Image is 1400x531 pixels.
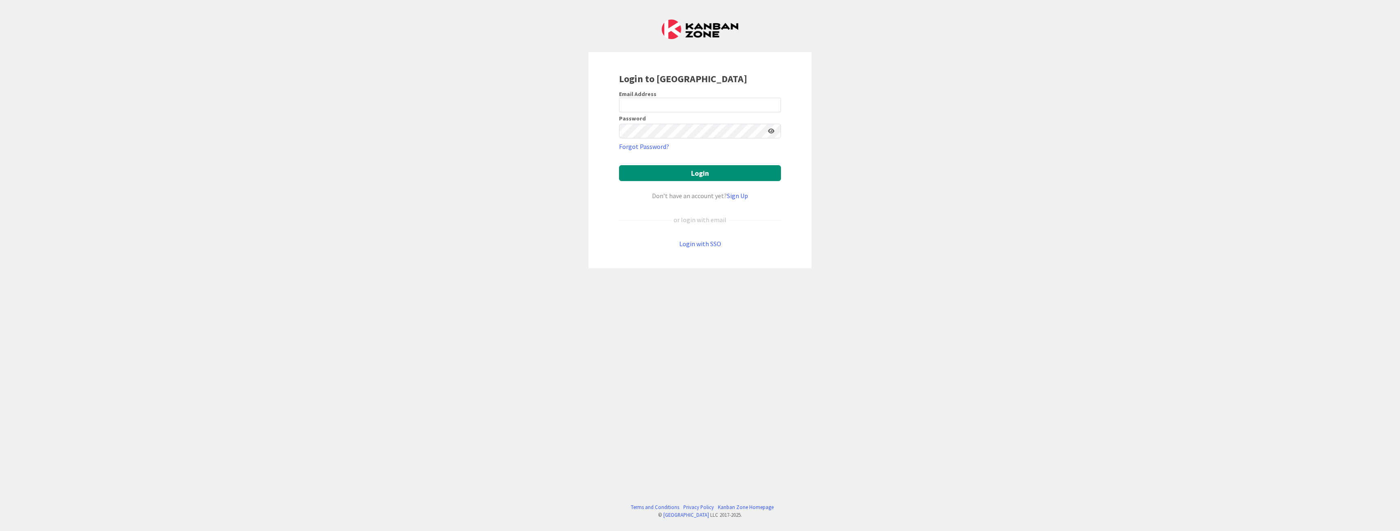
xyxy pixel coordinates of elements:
div: Don’t have an account yet? [619,191,781,201]
a: Login with SSO [679,240,721,248]
img: Kanban Zone [662,20,738,39]
a: Forgot Password? [619,142,669,151]
a: Sign Up [727,192,748,200]
div: © LLC 2017- 2025 . [627,511,774,519]
a: Terms and Conditions [631,503,679,511]
button: Login [619,165,781,181]
b: Login to [GEOGRAPHIC_DATA] [619,72,747,85]
a: Privacy Policy [683,503,714,511]
a: [GEOGRAPHIC_DATA] [663,511,709,518]
label: Password [619,116,646,121]
a: Kanban Zone Homepage [718,503,774,511]
label: Email Address [619,90,656,98]
div: or login with email [672,215,728,225]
